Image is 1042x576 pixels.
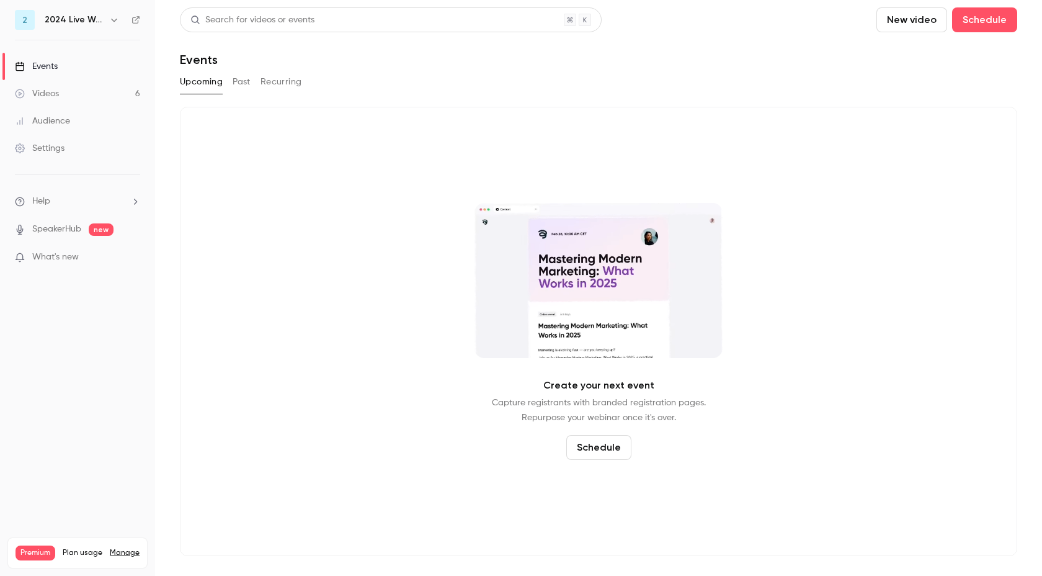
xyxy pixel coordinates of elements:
[876,7,947,32] button: New video
[180,72,223,92] button: Upcoming
[32,251,79,264] span: What's new
[15,115,70,127] div: Audience
[260,72,302,92] button: Recurring
[15,60,58,73] div: Events
[32,195,50,208] span: Help
[15,88,59,100] div: Videos
[22,14,27,27] span: 2
[952,7,1017,32] button: Schedule
[110,548,140,558] a: Manage
[492,395,706,425] p: Capture registrants with branded registration pages. Repurpose your webinar once it's over.
[16,546,55,560] span: Premium
[32,223,81,236] a: SpeakerHub
[63,548,102,558] span: Plan usage
[190,14,314,27] div: Search for videos or events
[233,72,251,92] button: Past
[566,435,631,460] button: Schedule
[45,14,104,26] h6: 2024 Live Webinars
[543,378,654,393] p: Create your next event
[89,223,114,236] span: new
[15,195,140,208] li: help-dropdown-opener
[15,142,65,155] div: Settings
[180,52,218,67] h1: Events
